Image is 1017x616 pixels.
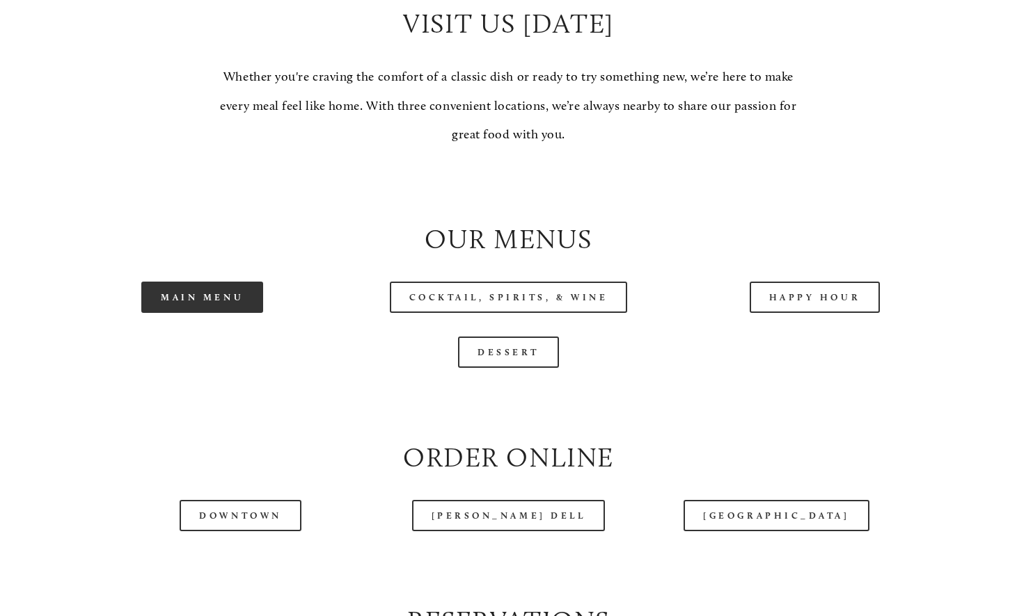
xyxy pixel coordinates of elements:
a: Cocktail, Spirits, & Wine [390,282,628,313]
a: Dessert [458,337,559,368]
a: Downtown [180,500,301,531]
p: Whether you're craving the comfort of a classic dish or ready to try something new, we’re here to... [214,63,803,149]
a: Main Menu [141,282,263,313]
a: Happy Hour [750,282,881,313]
h2: Order Online [61,439,956,476]
a: [PERSON_NAME] Dell [412,500,606,531]
a: [GEOGRAPHIC_DATA] [684,500,869,531]
h2: Our Menus [61,220,956,258]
